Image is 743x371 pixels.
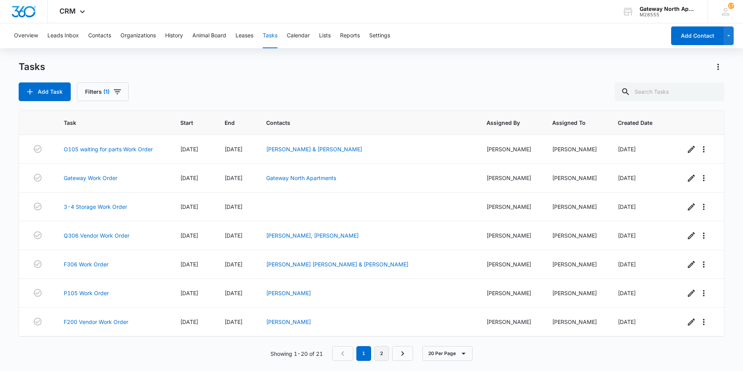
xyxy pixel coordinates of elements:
span: [DATE] [225,175,242,181]
span: Contacts [266,119,457,127]
span: [DATE] [618,261,636,268]
span: (1) [103,89,110,94]
button: Calendar [287,23,310,48]
input: Search Tasks [615,82,724,101]
a: F200 Vendor Work Order [64,318,128,326]
span: [DATE] [618,290,636,296]
span: [DATE] [225,261,242,268]
button: Filters(1) [77,82,129,101]
div: [PERSON_NAME] [552,174,599,182]
button: Add Task [19,82,71,101]
span: Task [64,119,150,127]
span: [DATE] [225,318,242,325]
a: Next Page [392,346,413,361]
button: Add Contact [671,26,724,45]
button: Animal Board [192,23,226,48]
div: [PERSON_NAME] [552,231,599,240]
span: [DATE] [180,232,198,239]
button: Settings [369,23,390,48]
button: Tasks [263,23,277,48]
span: [DATE] [180,318,198,325]
span: CRM [59,7,76,15]
span: [DATE] [180,146,198,152]
h1: Tasks [19,61,45,73]
span: [DATE] [225,290,242,296]
a: 3-4 Storage Work Order [64,203,127,211]
a: Page 2 [374,346,389,361]
a: [PERSON_NAME] & [PERSON_NAME] [266,146,362,152]
a: F306 Work Order [64,260,108,268]
div: account id [640,12,696,17]
span: [DATE] [618,232,636,239]
button: Actions [712,61,724,73]
p: Showing 1-20 of 21 [270,350,323,358]
span: [DATE] [180,175,198,181]
div: [PERSON_NAME] [487,289,534,297]
span: 17 [728,3,734,9]
span: [DATE] [618,146,636,152]
button: Leases [235,23,253,48]
div: [PERSON_NAME] [487,174,534,182]
span: [DATE] [225,203,242,210]
span: [DATE] [618,175,636,181]
button: Contacts [88,23,111,48]
div: [PERSON_NAME] [487,231,534,240]
div: notifications count [728,3,734,9]
a: O105 waiting for parts Work Order [64,145,153,153]
a: Gateway Work Order [64,174,117,182]
button: 20 Per Page [422,346,473,361]
span: [DATE] [225,232,242,239]
div: [PERSON_NAME] [487,203,534,211]
a: [PERSON_NAME] [266,290,311,296]
div: [PERSON_NAME] [552,318,599,326]
em: 1 [356,346,371,361]
div: [PERSON_NAME] [487,260,534,268]
div: [PERSON_NAME] [552,260,599,268]
a: Gateway North Apartments [266,175,336,181]
a: P105 Work Order [64,289,109,297]
span: [DATE] [618,318,636,325]
a: [PERSON_NAME] [PERSON_NAME] & [PERSON_NAME] [266,261,408,268]
button: Organizations [120,23,156,48]
div: [PERSON_NAME] [552,289,599,297]
span: [DATE] [180,290,198,296]
button: Overview [14,23,38,48]
nav: Pagination [332,346,413,361]
span: [DATE] [180,203,198,210]
a: Q306 Vendor Work Order [64,231,129,240]
span: Created Date [618,119,655,127]
span: Assigned By [487,119,522,127]
div: [PERSON_NAME] [552,203,599,211]
a: [PERSON_NAME] [266,318,311,325]
span: Assigned To [552,119,588,127]
div: [PERSON_NAME] [487,318,534,326]
button: Lists [319,23,331,48]
button: Leads Inbox [47,23,79,48]
span: [DATE] [618,203,636,210]
span: [DATE] [180,261,198,268]
div: [PERSON_NAME] [487,145,534,153]
div: [PERSON_NAME] [552,145,599,153]
a: [PERSON_NAME], [PERSON_NAME] [266,232,359,239]
button: Reports [340,23,360,48]
div: account name [640,6,696,12]
button: History [165,23,183,48]
span: End [225,119,236,127]
span: Start [180,119,195,127]
span: [DATE] [225,146,242,152]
